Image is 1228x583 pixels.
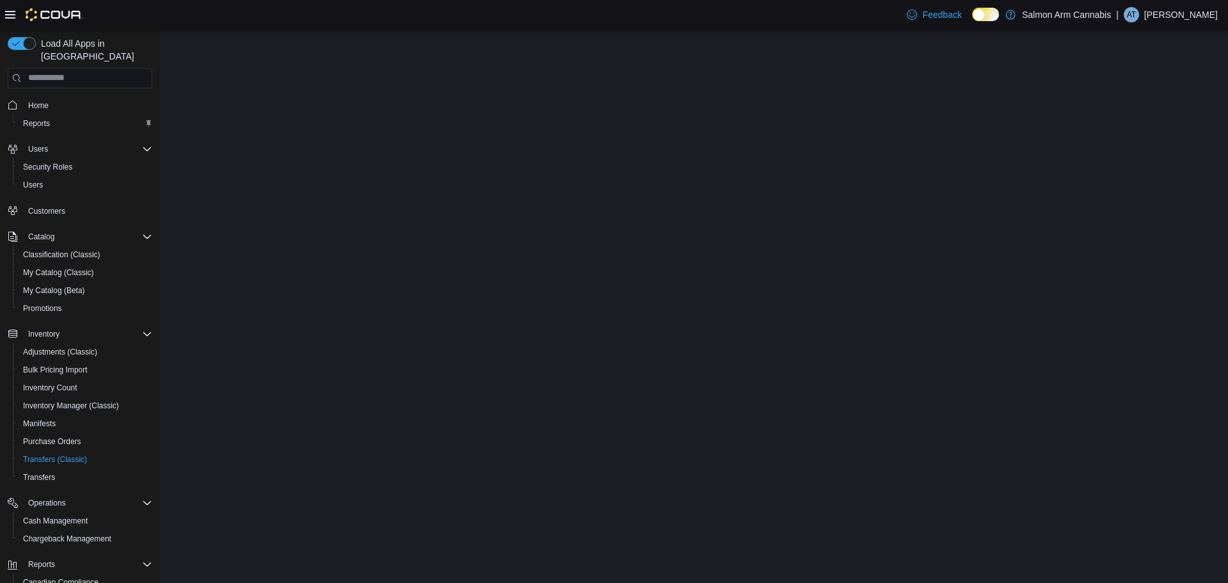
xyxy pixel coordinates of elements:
[18,265,152,280] span: My Catalog (Classic)
[18,452,152,467] span: Transfers (Classic)
[13,512,157,530] button: Cash Management
[3,325,157,343] button: Inventory
[28,206,65,216] span: Customers
[23,180,43,190] span: Users
[23,534,111,544] span: Chargeback Management
[1022,7,1111,22] p: Salmon Arm Cannabis
[18,362,93,378] a: Bulk Pricing Import
[13,299,157,317] button: Promotions
[23,162,72,172] span: Security Roles
[23,454,87,465] span: Transfers (Classic)
[28,100,49,111] span: Home
[13,530,157,548] button: Chargeback Management
[18,283,152,298] span: My Catalog (Beta)
[18,177,48,193] a: Users
[972,21,973,22] span: Dark Mode
[23,229,152,244] span: Catalog
[28,498,66,508] span: Operations
[23,495,152,511] span: Operations
[13,264,157,282] button: My Catalog (Classic)
[23,250,100,260] span: Classification (Classic)
[18,344,152,360] span: Adjustments (Classic)
[18,247,106,262] a: Classification (Classic)
[18,362,152,378] span: Bulk Pricing Import
[23,516,88,526] span: Cash Management
[23,303,62,314] span: Promotions
[18,513,93,529] a: Cash Management
[13,379,157,397] button: Inventory Count
[18,116,152,131] span: Reports
[1127,7,1136,22] span: AT
[18,513,152,529] span: Cash Management
[13,468,157,486] button: Transfers
[3,494,157,512] button: Operations
[23,326,65,342] button: Inventory
[18,283,90,298] a: My Catalog (Beta)
[18,380,152,395] span: Inventory Count
[23,557,152,572] span: Reports
[23,229,59,244] button: Catalog
[23,97,152,113] span: Home
[23,141,53,157] button: Users
[23,347,97,357] span: Adjustments (Classic)
[23,436,81,447] span: Purchase Orders
[18,380,83,395] a: Inventory Count
[28,144,48,154] span: Users
[1124,7,1139,22] div: Amanda Toms
[28,329,59,339] span: Inventory
[26,8,83,21] img: Cova
[23,141,152,157] span: Users
[3,228,157,246] button: Catalog
[13,343,157,361] button: Adjustments (Classic)
[23,365,88,375] span: Bulk Pricing Import
[18,265,99,280] a: My Catalog (Classic)
[18,159,152,175] span: Security Roles
[13,433,157,451] button: Purchase Orders
[23,557,60,572] button: Reports
[23,383,77,393] span: Inventory Count
[36,37,152,63] span: Load All Apps in [GEOGRAPHIC_DATA]
[18,470,152,485] span: Transfers
[902,2,966,28] a: Feedback
[23,203,152,219] span: Customers
[3,96,157,115] button: Home
[18,434,152,449] span: Purchase Orders
[3,555,157,573] button: Reports
[972,8,999,21] input: Dark Mode
[18,301,67,316] a: Promotions
[28,559,55,570] span: Reports
[18,398,124,413] a: Inventory Manager (Classic)
[23,285,85,296] span: My Catalog (Beta)
[13,176,157,194] button: Users
[23,401,119,411] span: Inventory Manager (Classic)
[18,116,55,131] a: Reports
[13,397,157,415] button: Inventory Manager (Classic)
[23,98,54,113] a: Home
[13,158,157,176] button: Security Roles
[13,282,157,299] button: My Catalog (Beta)
[18,416,152,431] span: Manifests
[3,202,157,220] button: Customers
[1116,7,1119,22] p: |
[1144,7,1218,22] p: [PERSON_NAME]
[18,398,152,413] span: Inventory Manager (Classic)
[23,118,50,129] span: Reports
[18,159,77,175] a: Security Roles
[13,415,157,433] button: Manifests
[18,452,92,467] a: Transfers (Classic)
[18,531,152,547] span: Chargeback Management
[18,344,102,360] a: Adjustments (Classic)
[23,419,56,429] span: Manifests
[23,472,55,483] span: Transfers
[18,416,61,431] a: Manifests
[23,326,152,342] span: Inventory
[28,232,54,242] span: Catalog
[3,140,157,158] button: Users
[18,301,152,316] span: Promotions
[13,361,157,379] button: Bulk Pricing Import
[23,268,94,278] span: My Catalog (Classic)
[23,204,70,219] a: Customers
[18,177,152,193] span: Users
[23,495,71,511] button: Operations
[18,434,86,449] a: Purchase Orders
